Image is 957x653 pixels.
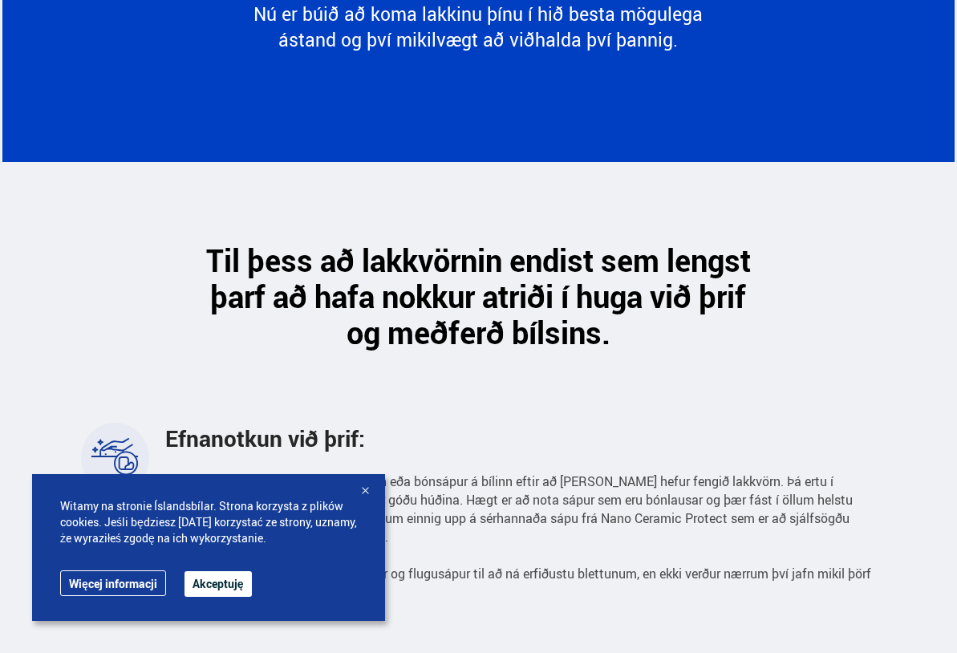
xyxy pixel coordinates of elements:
[165,423,365,453] span: Efnanotkun við þrif:
[60,570,166,596] a: Więcej informacji
[185,571,252,597] button: Akceptuję
[165,473,871,601] span: Ekki er ætlast til þess að notað sér bón eða bónsápur á bílinn eftir að [PERSON_NAME] hefur fengi...
[200,242,756,351] h2: Til þess að lakkvörnin endist sem lengst þarf að hafa nokkur atriði í huga við þrif og meðferð bí...
[91,432,139,481] img: 8jzJrJhcPazwCiQI.svg
[240,2,717,52] p: Nú er búið að koma lakkinu þínu í hið besta mögulega ástand og því mikilvægt að viðhalda því þannig.
[60,498,357,546] span: Witamy na stronie Íslandsbílar. Strona korzysta z plików cookies. Jeśli będziesz [DATE] korzystać...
